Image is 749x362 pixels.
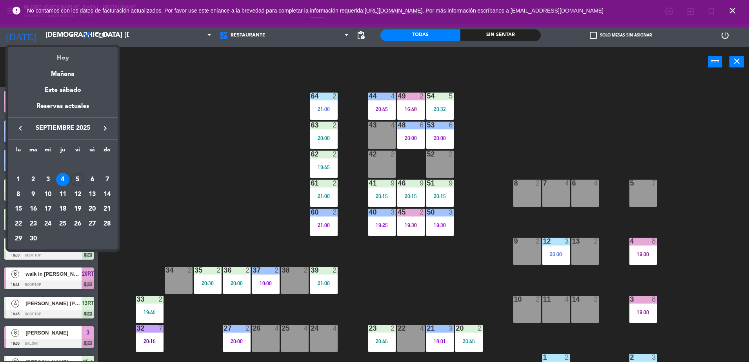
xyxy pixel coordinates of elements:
div: 20 [85,202,99,216]
th: domingo [100,146,115,158]
td: 9 de septiembre de 2025 [26,187,41,202]
div: 19 [71,202,84,216]
div: 22 [12,217,25,231]
th: miércoles [40,146,55,158]
div: 7 [100,173,114,186]
div: 21 [100,202,114,216]
td: 16 de septiembre de 2025 [26,202,41,216]
td: 26 de septiembre de 2025 [70,216,85,231]
div: 1 [12,173,25,186]
div: 24 [41,217,55,231]
div: 2 [27,173,40,186]
th: jueves [55,146,70,158]
div: 8 [12,188,25,201]
td: 1 de septiembre de 2025 [11,172,26,187]
div: 28 [100,217,114,231]
div: 6 [85,173,99,186]
div: 30 [27,232,40,246]
div: 26 [71,217,84,231]
div: 4 [56,173,69,186]
div: 27 [85,217,99,231]
div: Reservas actuales [8,101,118,117]
div: 13 [85,188,99,201]
td: 12 de septiembre de 2025 [70,187,85,202]
i: keyboard_arrow_right [100,124,110,133]
th: lunes [11,146,26,158]
td: 19 de septiembre de 2025 [70,202,85,216]
td: 25 de septiembre de 2025 [55,216,70,231]
i: keyboard_arrow_left [16,124,25,133]
div: Mañana [8,63,118,79]
div: 29 [12,232,25,246]
td: 20 de septiembre de 2025 [85,202,100,216]
div: 9 [27,188,40,201]
td: 2 de septiembre de 2025 [26,172,41,187]
td: 13 de septiembre de 2025 [85,187,100,202]
div: 25 [56,217,69,231]
button: keyboard_arrow_right [98,123,112,133]
th: martes [26,146,41,158]
td: 27 de septiembre de 2025 [85,216,100,231]
td: 29 de septiembre de 2025 [11,231,26,246]
div: 15 [12,202,25,216]
div: 5 [71,173,84,186]
td: 5 de septiembre de 2025 [70,172,85,187]
td: 8 de septiembre de 2025 [11,187,26,202]
td: SEP. [11,157,115,172]
th: viernes [70,146,85,158]
div: Este sábado [8,79,118,101]
div: Hoy [8,47,118,63]
div: 10 [41,188,55,201]
td: 11 de septiembre de 2025 [55,187,70,202]
div: 14 [100,188,114,201]
td: 14 de septiembre de 2025 [100,187,115,202]
th: sábado [85,146,100,158]
button: keyboard_arrow_left [13,123,27,133]
td: 17 de septiembre de 2025 [40,202,55,216]
div: 3 [41,173,55,186]
td: 7 de septiembre de 2025 [100,172,115,187]
td: 23 de septiembre de 2025 [26,216,41,231]
td: 18 de septiembre de 2025 [55,202,70,216]
div: 12 [71,188,84,201]
span: septiembre 2025 [27,123,98,133]
td: 21 de septiembre de 2025 [100,202,115,216]
div: 11 [56,188,69,201]
div: 23 [27,217,40,231]
td: 22 de septiembre de 2025 [11,216,26,231]
div: 17 [41,202,55,216]
td: 3 de septiembre de 2025 [40,172,55,187]
td: 30 de septiembre de 2025 [26,231,41,246]
td: 28 de septiembre de 2025 [100,216,115,231]
td: 6 de septiembre de 2025 [85,172,100,187]
td: 24 de septiembre de 2025 [40,216,55,231]
div: 16 [27,202,40,216]
td: 4 de septiembre de 2025 [55,172,70,187]
div: 18 [56,202,69,216]
td: 15 de septiembre de 2025 [11,202,26,216]
td: 10 de septiembre de 2025 [40,187,55,202]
